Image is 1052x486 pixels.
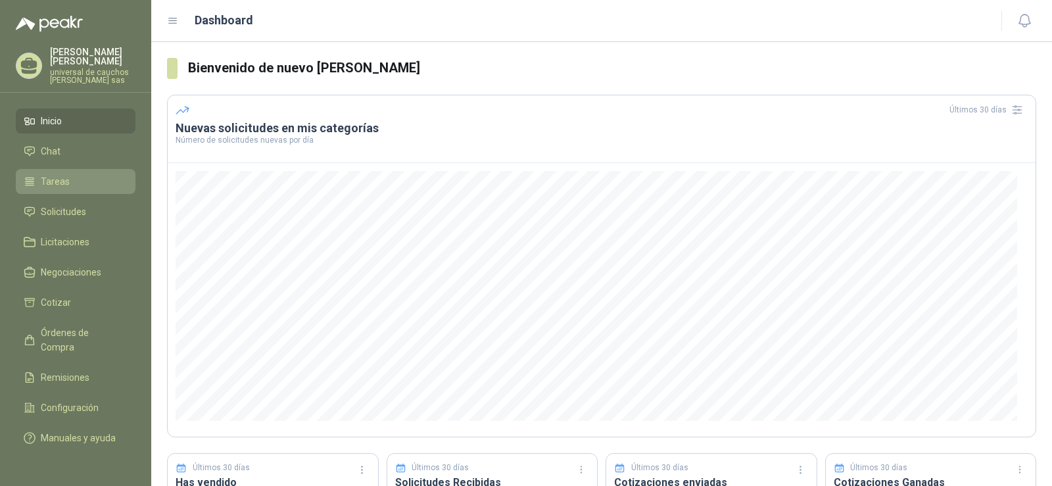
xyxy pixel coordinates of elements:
p: Últimos 30 días [631,462,688,474]
img: Logo peakr [16,16,83,32]
p: [PERSON_NAME] [PERSON_NAME] [50,47,135,66]
span: Negociaciones [41,265,101,279]
span: Chat [41,144,60,158]
p: Últimos 30 días [850,462,907,474]
p: Últimos 30 días [193,462,250,474]
a: Chat [16,139,135,164]
a: Configuración [16,395,135,420]
a: Inicio [16,109,135,134]
a: Órdenes de Compra [16,320,135,360]
a: Remisiones [16,365,135,390]
span: Solicitudes [41,205,86,219]
span: Configuración [41,401,99,415]
div: Últimos 30 días [949,99,1028,120]
a: Manuales y ayuda [16,425,135,450]
a: Negociaciones [16,260,135,285]
a: Solicitudes [16,199,135,224]
p: Últimos 30 días [412,462,469,474]
span: Inicio [41,114,62,128]
p: Número de solicitudes nuevas por día [176,136,1028,144]
a: Cotizar [16,290,135,315]
h1: Dashboard [195,11,253,30]
span: Tareas [41,174,70,189]
span: Remisiones [41,370,89,385]
a: Licitaciones [16,230,135,255]
span: Órdenes de Compra [41,326,123,354]
a: Tareas [16,169,135,194]
span: Cotizar [41,295,71,310]
span: Manuales y ayuda [41,431,116,445]
h3: Nuevas solicitudes en mis categorías [176,120,1028,136]
span: Licitaciones [41,235,89,249]
p: universal de cauchos [PERSON_NAME] sas [50,68,135,84]
h3: Bienvenido de nuevo [PERSON_NAME] [188,58,1036,78]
